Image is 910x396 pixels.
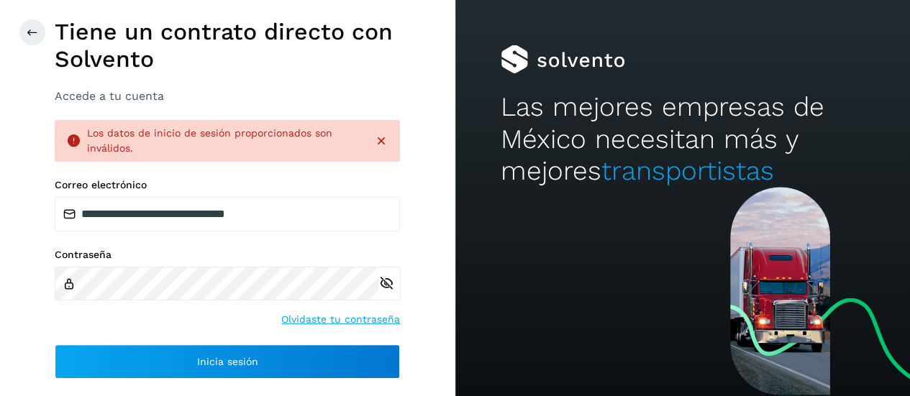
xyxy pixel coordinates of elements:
[501,91,865,187] h2: Las mejores empresas de México necesitan más y mejores
[87,126,363,156] div: Los datos de inicio de sesión proporcionados son inválidos.
[55,89,400,103] h3: Accede a tu cuenta
[601,155,774,186] span: transportistas
[55,249,400,261] label: Contraseña
[55,179,400,191] label: Correo electrónico
[281,312,400,327] a: Olvidaste tu contraseña
[197,356,258,367] span: Inicia sesión
[55,344,400,379] button: Inicia sesión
